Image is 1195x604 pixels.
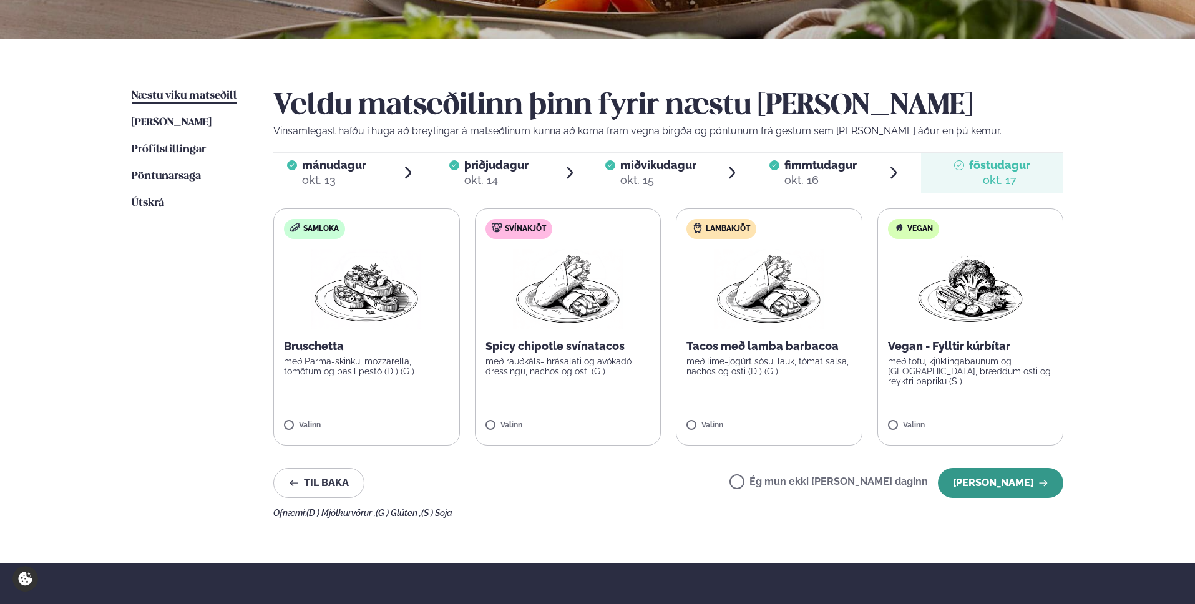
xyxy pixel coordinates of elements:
[686,339,852,354] p: Tacos með lamba barbacoa
[464,158,529,172] span: þriðjudagur
[12,566,38,592] a: Cookie settings
[303,224,339,234] span: Samloka
[907,224,933,234] span: Vegan
[273,89,1063,124] h2: Veldu matseðilinn þinn fyrir næstu [PERSON_NAME]
[132,171,201,182] span: Pöntunarsaga
[894,223,904,233] img: Vegan.svg
[273,468,364,498] button: Til baka
[686,356,852,376] p: með lime-jógúrt sósu, lauk, tómat salsa, nachos og osti (D ) (G )
[464,173,529,188] div: okt. 14
[938,468,1063,498] button: [PERSON_NAME]
[132,142,206,157] a: Prófílstillingar
[915,249,1025,329] img: Vegan.png
[784,158,857,172] span: fimmtudagur
[306,508,376,518] span: (D ) Mjólkurvörur ,
[284,339,449,354] p: Bruschetta
[273,124,1063,139] p: Vinsamlegast hafðu í huga að breytingar á matseðlinum kunna að koma fram vegna birgða og pöntunum...
[290,223,300,232] img: sandwich-new-16px.svg
[969,158,1030,172] span: föstudagur
[132,89,237,104] a: Næstu viku matseðill
[132,115,212,130] a: [PERSON_NAME]
[784,173,857,188] div: okt. 16
[888,356,1053,386] p: með tofu, kjúklingabaunum og [GEOGRAPHIC_DATA], bræddum osti og reyktri papriku (S )
[132,196,164,211] a: Útskrá
[421,508,452,518] span: (S ) Soja
[376,508,421,518] span: (G ) Glúten ,
[969,173,1030,188] div: okt. 17
[132,198,164,208] span: Útskrá
[302,173,366,188] div: okt. 13
[132,117,212,128] span: [PERSON_NAME]
[620,173,696,188] div: okt. 15
[302,158,366,172] span: mánudagur
[492,223,502,233] img: pork.svg
[888,339,1053,354] p: Vegan - Fylltir kúrbítar
[513,249,623,329] img: Wraps.png
[620,158,696,172] span: miðvikudagur
[132,90,237,101] span: Næstu viku matseðill
[714,249,824,329] img: Wraps.png
[284,356,449,376] p: með Parma-skinku, mozzarella, tómötum og basil pestó (D ) (G )
[311,249,421,329] img: Bruschetta.png
[706,224,750,234] span: Lambakjöt
[132,144,206,155] span: Prófílstillingar
[485,356,651,376] p: með rauðkáls- hrásalati og avókadó dressingu, nachos og osti (G )
[505,224,546,234] span: Svínakjöt
[485,339,651,354] p: Spicy chipotle svínatacos
[273,508,1063,518] div: Ofnæmi:
[693,223,703,233] img: Lamb.svg
[132,169,201,184] a: Pöntunarsaga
